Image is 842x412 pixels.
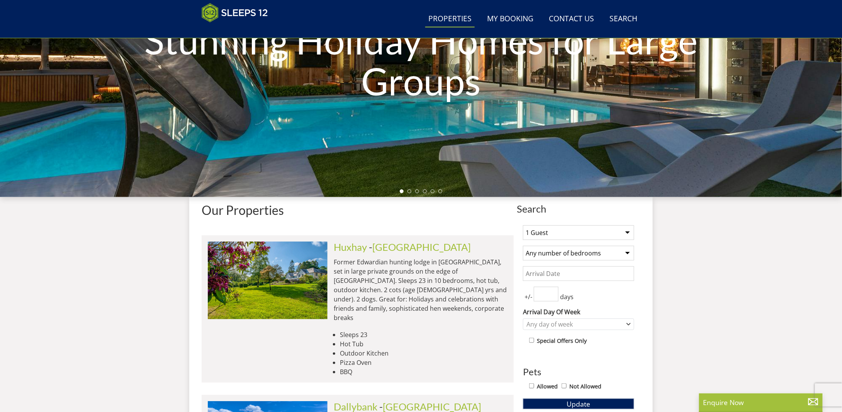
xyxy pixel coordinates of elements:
li: Sleeps 23 [340,330,508,339]
li: Outdoor Kitchen [340,349,508,358]
a: Huxhay [334,241,367,253]
span: +/- [523,292,534,301]
div: Combobox [523,318,634,330]
p: Enquire Now [703,397,819,407]
h3: Pets [523,367,634,377]
span: - [369,241,471,253]
input: Arrival Date [523,266,634,281]
a: Search [606,10,640,28]
span: Update [567,399,591,409]
li: BBQ [340,367,508,376]
img: Sleeps 12 [202,3,268,22]
a: Contact Us [546,10,597,28]
li: Pizza Oven [340,358,508,367]
label: Not Allowed [569,382,601,391]
h1: Stunning Holiday Homes for Large Groups [126,4,716,117]
iframe: Customer reviews powered by Trustpilot [198,27,279,34]
li: Hot Tub [340,339,508,349]
span: Search [517,203,640,214]
a: My Booking [484,10,536,28]
div: Any day of week [525,320,625,329]
h1: Our Properties [202,203,514,217]
button: Update [523,398,634,409]
a: [GEOGRAPHIC_DATA] [372,241,471,253]
img: duxhams-somerset-holiday-accomodation-sleeps-12.original.jpg [208,242,328,319]
span: days [559,292,575,301]
p: Former Edwardian hunting lodge in [GEOGRAPHIC_DATA], set in large private grounds on the edge of ... [334,257,508,322]
label: Allowed [537,382,558,391]
a: Properties [425,10,475,28]
label: Special Offers Only [537,337,587,345]
label: Arrival Day Of Week [523,307,634,317]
